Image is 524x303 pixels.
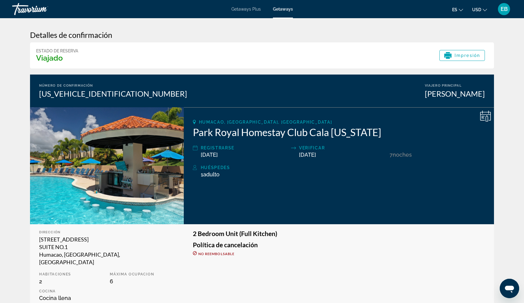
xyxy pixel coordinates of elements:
span: 2 [39,278,42,285]
span: Humacao, [GEOGRAPHIC_DATA], [GEOGRAPHIC_DATA] [199,120,332,125]
h3: 2 Bedroom Unit (Full Kitchen) [193,230,485,237]
span: 7 [390,151,393,158]
p: Habitaciones [39,272,104,276]
span: 6 [110,278,113,285]
span: Adulto [203,171,220,178]
a: Getaways Plus [231,7,261,12]
span: EB [501,6,508,12]
span: noches [393,151,412,158]
span: [DATE] [299,151,316,158]
button: Change currency [472,5,487,14]
button: Change language [452,5,463,14]
div: Viajero principal [425,84,485,88]
div: Dirección [39,230,175,234]
h3: Detalles de confirmación [30,30,494,39]
h3: Viajado [36,53,78,62]
span: No reembolsable [198,252,235,256]
span: 1 [201,171,220,178]
button: Impresión [439,50,485,61]
div: Verificar [299,144,386,151]
div: Número de confirmación [39,84,187,88]
div: Estado de reserva [36,48,78,53]
span: Impresión [455,53,480,58]
div: [PERSON_NAME] [425,89,485,98]
p: Máxima ocupacion [110,272,174,276]
span: [DATE] [201,151,218,158]
h3: Política de cancelación [193,241,485,248]
p: Cocina [39,289,104,293]
div: [STREET_ADDRESS] SUITE NO.1 Humacao, [GEOGRAPHIC_DATA], [GEOGRAPHIC_DATA] [39,236,175,266]
span: Cocina llena [39,295,71,301]
iframe: Button to launch messaging window [500,279,519,298]
h2: Park Royal Homestay Club Cala [US_STATE] [193,126,485,138]
span: USD [472,7,481,12]
div: [US_VEHICLE_IDENTIFICATION_NUMBER] [39,89,187,98]
div: Huéspedes [201,164,485,171]
button: User Menu [496,3,512,15]
span: es [452,7,457,12]
div: Registrarse [201,144,288,151]
a: Getaways [273,7,293,12]
a: Travorium [12,1,73,17]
